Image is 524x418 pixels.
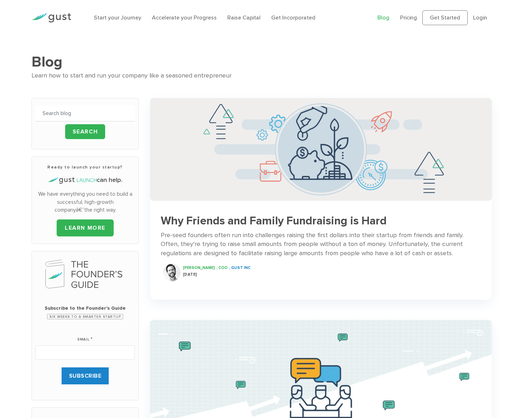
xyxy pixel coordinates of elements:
[377,14,389,21] a: Blog
[35,305,135,312] span: Subscribe to the Founder's Guide
[163,264,181,281] img: Ryan Nash
[78,328,93,343] label: Email
[473,14,487,21] a: Login
[35,176,135,185] h4: can help.
[161,215,481,227] h3: Why Friends and Family Fundraising is Hard
[94,14,141,21] a: Start your Journey
[422,10,468,25] a: Get Started
[32,13,71,23] img: Gust Logo
[47,314,123,319] span: Six Weeks to a Smarter Startup
[183,265,215,270] span: [PERSON_NAME]
[216,265,228,270] span: , COO
[150,98,492,201] img: Successful Startup Founders Invest In Their Own Ventures 0742d64fd6a698c3cfa409e71c3cc4e5620a7e72...
[32,71,492,81] div: Learn how to start and run your company like a seasoned entrepreneur
[227,14,261,21] a: Raise Capital
[32,53,492,71] h1: Blog
[35,164,135,170] h3: Ready to launch your startup?
[150,98,492,288] a: Successful Startup Founders Invest In Their Own Ventures 0742d64fd6a698c3cfa409e71c3cc4e5620a7e72...
[35,190,135,214] p: We have everything you need to build a successful, high-growth companyâ€”the right way.
[271,14,315,21] a: Get Incorporated
[183,272,197,277] span: [DATE]
[65,124,106,139] input: Search
[229,265,251,270] span: , Gust INC
[35,105,135,121] input: Search blog
[161,231,481,258] div: Pre-seed founders often run into challenges raising the first dollars into their startup from fri...
[57,219,114,236] a: LEARN MORE
[62,367,109,384] input: SUBSCRIBE
[400,14,417,21] a: Pricing
[152,14,217,21] a: Accelerate your Progress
